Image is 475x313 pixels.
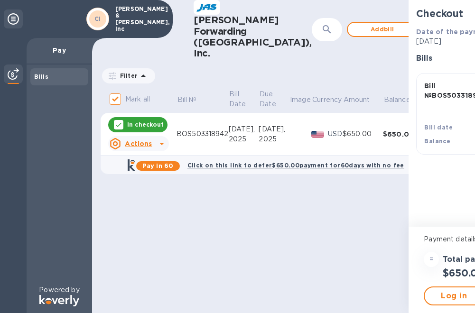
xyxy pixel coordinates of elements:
p: Currency [312,95,342,105]
div: $650.00 [343,129,383,139]
span: Add bill [355,24,410,35]
p: Amount [344,95,370,105]
b: Click on this link to defer $650.00 payment for 60 days with no fee [187,162,404,169]
div: $650.00 [383,129,423,139]
p: Bill № BOS503318942 [424,81,472,100]
p: Due Date [260,89,276,109]
div: [DATE], [259,124,289,134]
b: Balance [424,138,450,145]
div: [DATE], [229,124,259,134]
p: Powered by [39,285,79,295]
b: Bill date [424,124,453,131]
p: Bill Date [229,89,246,109]
img: USD [311,131,324,138]
div: 2025 [259,134,289,144]
u: Actions [125,140,152,147]
span: Due Date [260,89,289,109]
p: In checkout [127,120,164,129]
div: = [424,252,439,267]
p: [PERSON_NAME] & [PERSON_NAME], Inc [115,6,163,32]
b: CI [94,15,101,22]
div: BOS503318942 [177,129,229,139]
img: Logo [39,295,79,306]
p: Bill № [177,95,197,105]
p: Mark all [125,94,150,104]
span: Bill Date [229,89,258,109]
span: Amount [344,95,382,105]
p: Image [290,95,311,105]
button: Addbill [347,22,418,37]
span: Balance [384,95,423,105]
span: Bill № [177,95,209,105]
b: Pay in 60 [142,162,173,169]
b: Bills [34,73,48,80]
p: Balance [384,95,410,105]
p: Filter [116,72,138,80]
p: Pay [34,46,84,55]
p: USD [328,129,343,139]
h1: [PERSON_NAME] Forwarding ([GEOGRAPHIC_DATA]), Inc. [194,15,312,59]
div: 2025 [229,134,259,144]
